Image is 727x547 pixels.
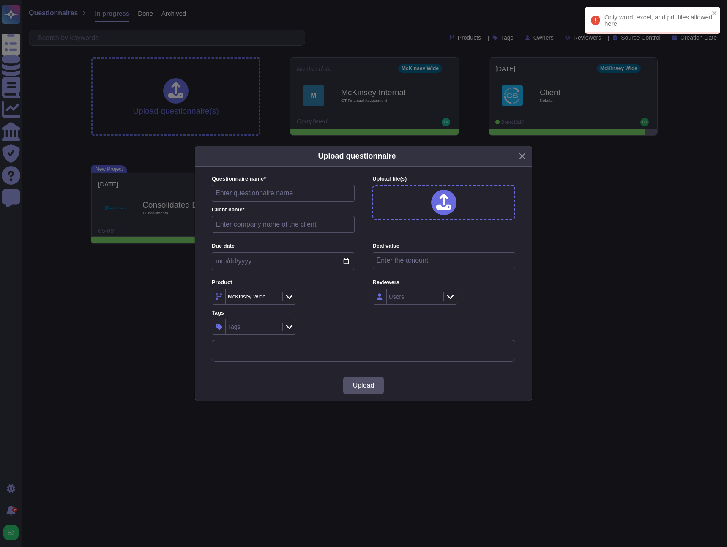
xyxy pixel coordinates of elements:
[585,7,720,34] div: Only word, excel, and pdf files allowed here
[389,294,404,300] div: Users
[212,207,355,213] label: Client name
[712,9,718,16] button: close
[212,310,354,316] label: Tags
[212,252,354,270] input: Due date
[372,175,407,182] span: Upload file (s)
[516,150,529,163] button: Close
[212,216,355,233] input: Enter company name of the client
[373,280,515,285] label: Reviewers
[212,176,355,182] label: Questionnaire name
[373,243,515,249] label: Deal value
[228,294,266,299] div: McKinsey Wide
[212,280,354,285] label: Product
[373,252,515,268] input: Enter the amount
[212,185,355,202] input: Enter questionnaire name
[212,243,354,249] label: Due date
[343,377,385,394] button: Upload
[353,382,374,389] span: Upload
[228,324,241,330] div: Tags
[318,150,396,162] h5: Upload questionnaire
